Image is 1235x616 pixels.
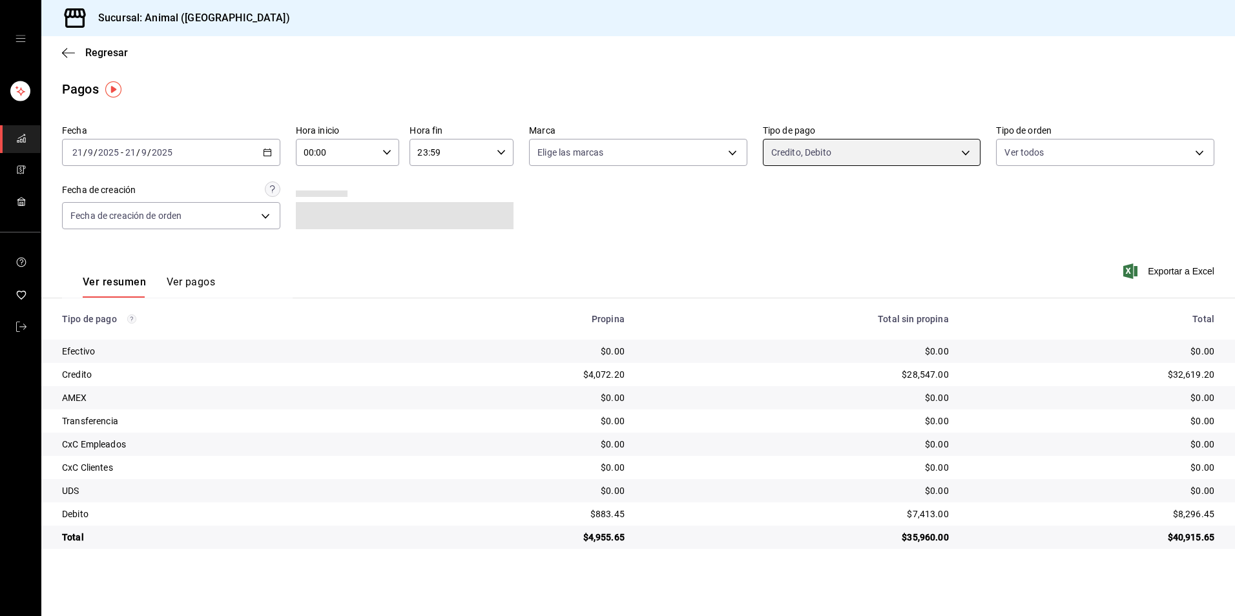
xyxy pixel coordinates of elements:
h3: Sucursal: Animal ([GEOGRAPHIC_DATA]) [88,10,290,26]
label: Marca [529,126,747,135]
button: Ver pagos [167,276,215,298]
div: Fecha de creación [62,183,136,197]
div: Transferencia [62,415,404,427]
input: ---- [98,147,119,158]
div: UDS [62,484,404,497]
div: $0.00 [970,415,1214,427]
div: $883.45 [424,508,625,520]
div: $0.00 [970,484,1214,497]
div: Debito [62,508,404,520]
label: Hora fin [410,126,514,135]
span: / [94,147,98,158]
div: $4,072.20 [424,368,625,381]
div: $0.00 [424,345,625,358]
span: Regresar [85,46,128,59]
div: $0.00 [645,415,949,427]
div: $0.00 [645,345,949,358]
div: Credito [62,368,404,381]
input: -- [87,147,94,158]
input: -- [125,147,136,158]
span: / [136,147,140,158]
div: $0.00 [424,484,625,497]
div: $0.00 [424,415,625,427]
div: $4,955.65 [424,531,625,544]
div: $35,960.00 [645,531,949,544]
button: Ver resumen [83,276,146,298]
div: $28,547.00 [645,368,949,381]
div: Tipo de pago [62,314,404,324]
div: Total sin propina [645,314,949,324]
div: CxC Empleados [62,438,404,451]
div: $0.00 [970,461,1214,474]
span: Elige las marcas [537,146,603,159]
div: Efectivo [62,345,404,358]
span: / [83,147,87,158]
label: Tipo de orden [996,126,1214,135]
div: $0.00 [424,391,625,404]
div: $40,915.65 [970,531,1214,544]
div: $0.00 [970,438,1214,451]
div: $0.00 [970,391,1214,404]
div: $0.00 [970,345,1214,358]
div: navigation tabs [83,276,215,298]
input: -- [72,147,83,158]
div: Pagos [62,79,99,99]
span: Fecha de creación de orden [70,209,182,222]
div: $8,296.45 [970,508,1214,520]
div: $0.00 [645,391,949,404]
div: Total [970,314,1214,324]
div: Propina [424,314,625,324]
label: Fecha [62,126,280,135]
div: $0.00 [424,438,625,451]
div: Total [62,531,404,544]
div: $0.00 [424,461,625,474]
span: Credito, Debito [771,146,831,159]
div: AMEX [62,391,404,404]
div: $32,619.20 [970,368,1214,381]
button: open drawer [16,34,26,44]
label: Tipo de pago [763,126,981,135]
span: Ver todos [1004,146,1044,159]
div: $0.00 [645,461,949,474]
div: $0.00 [645,438,949,451]
input: -- [141,147,147,158]
img: Tooltip marker [105,81,121,98]
div: $7,413.00 [645,508,949,520]
div: $0.00 [645,484,949,497]
button: Regresar [62,46,128,59]
span: - [121,147,123,158]
div: CxC Clientes [62,461,404,474]
span: / [147,147,151,158]
label: Hora inicio [296,126,400,135]
svg: Los pagos realizados con Pay y otras terminales son montos brutos. [127,314,136,323]
input: ---- [151,147,173,158]
button: Exportar a Excel [1126,263,1214,279]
